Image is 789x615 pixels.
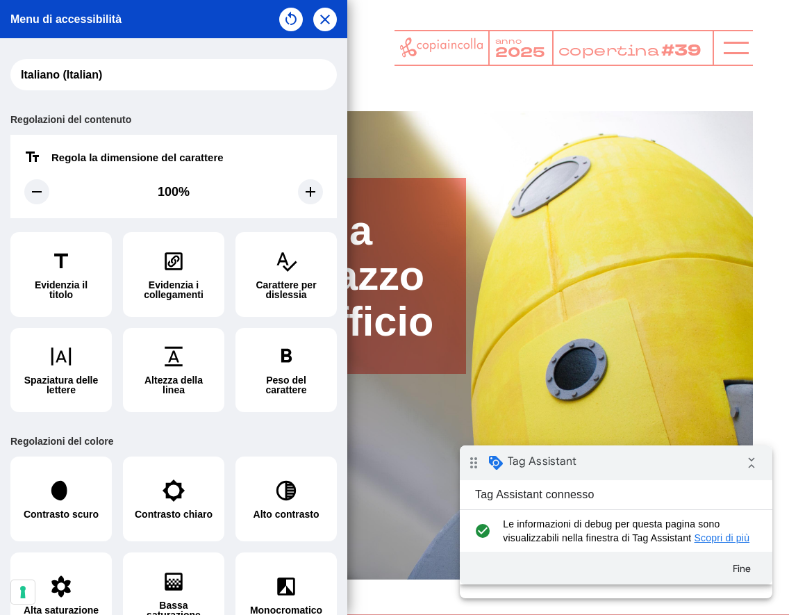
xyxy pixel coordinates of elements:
span: Monocromatico [250,605,322,615]
a: Scopri di più [235,87,290,98]
span: Evidenzia il titolo [22,280,100,300]
button: Spaziatura delle lettere [10,328,112,413]
button: Altezza della linea [123,328,224,413]
span: Alta saturazione [24,605,99,615]
span: Altezza della linea [135,375,213,395]
button: Carattere per dislessia [235,232,337,317]
div: Regola la dimensione del carattere [51,152,224,163]
select: Lingua [10,59,337,90]
span: Peso del carattere [247,375,325,395]
div: Aumenta la dimensione del carattere [298,179,323,204]
button: Peso del carattere [235,328,337,413]
div: Diminuisci la dimensione del carattere [24,179,49,204]
button: Le tue preferenze relative al consenso per le tecnologie di tracciamento [11,580,35,604]
span: Contrasto chiaro [135,509,213,519]
span: Tag Assistant [48,9,117,23]
span: Evidenzia i collegamenti [135,280,213,300]
span: Le informazioni di debug per questa pagina sono visualizzabili nella finestra di Tag Assistant [43,72,290,99]
div: Menu di accessibilità [10,14,122,25]
span: Spaziatura delle lettere [22,375,100,395]
div: Regolazioni del contenuto [10,104,337,135]
span: Contrasto scuro [24,509,99,519]
button: Contrasto chiaro [123,457,224,541]
i: check_circle [11,72,34,99]
span: Carattere per dislessia [247,280,325,300]
button: Evidenzia i collegamenti [123,232,224,317]
button: Evidenzia il titolo [10,232,112,317]
button: Fine [257,110,307,136]
div: 100% [158,186,190,198]
button: Ripristina impostazioni [279,8,303,31]
div: Regolazioni del colore [10,426,337,457]
i: Comprimi badge di debug [278,3,306,31]
button: Chiudi [313,8,337,31]
span: Alto contrasto [254,509,319,519]
button: Alto contrasto [235,457,337,541]
button: Contrasto scuro [10,457,112,541]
